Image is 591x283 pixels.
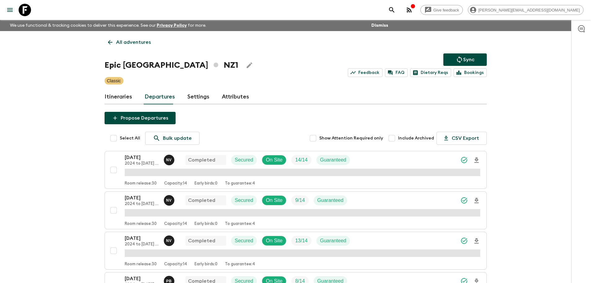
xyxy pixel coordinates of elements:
div: Secured [231,236,257,246]
a: Attributes [222,89,249,104]
div: Trip Fill [291,195,308,205]
span: Noeline van den Berg [164,237,176,242]
span: Noeline van den Berg [164,197,176,202]
a: All adventures [105,36,154,48]
p: Capacity: 14 [164,221,187,226]
a: Feedback [348,68,383,77]
button: CSV Export [437,132,487,145]
button: [DATE]2024 to [DATE] ItineraryNoeline van den BergCompletedSecuredOn SiteTrip FillGuaranteedRoom ... [105,191,487,229]
p: 2024 to [DATE] Itinerary [125,242,159,247]
button: Edit Adventure Title [243,59,256,71]
p: Secured [235,197,253,204]
p: [DATE] [125,235,159,242]
svg: Download Onboarding [473,237,480,245]
p: Classic [107,78,121,84]
a: Dietary Reqs [410,68,451,77]
p: Secured [235,237,253,244]
p: Completed [188,156,215,164]
svg: Synced Successfully [460,237,468,244]
button: Sync adventure departures to the booking engine [443,53,487,66]
p: Room release: 30 [125,181,157,186]
button: Propose Departures [105,112,176,124]
span: Show Attention Required only [319,135,383,141]
p: Completed [188,197,215,204]
p: 2024 to [DATE] Itinerary [125,161,159,166]
div: Secured [231,195,257,205]
p: Sync [463,56,474,63]
button: [DATE]2024 to [DATE] ItineraryNoeline van den BergCompletedSecuredOn SiteTrip FillGuaranteedRoom ... [105,232,487,270]
p: To guarantee: 4 [225,181,255,186]
a: Privacy Policy [157,23,187,28]
p: Early birds: 0 [195,262,217,267]
span: Include Archived [398,135,434,141]
p: 13 / 14 [295,237,307,244]
p: Room release: 30 [125,221,157,226]
p: [DATE] [125,275,159,282]
div: Secured [231,155,257,165]
p: Capacity: 14 [164,181,187,186]
div: Trip Fill [291,236,311,246]
p: To guarantee: 4 [225,221,255,226]
button: search adventures [386,4,398,16]
span: [PERSON_NAME][EMAIL_ADDRESS][DOMAIN_NAME] [475,8,583,12]
p: Guaranteed [320,156,347,164]
div: Trip Fill [291,155,311,165]
p: 9 / 14 [295,197,305,204]
p: Capacity: 14 [164,262,187,267]
a: Bulk update [145,132,199,145]
a: Settings [187,89,209,104]
p: Completed [188,237,215,244]
div: [PERSON_NAME][EMAIL_ADDRESS][DOMAIN_NAME] [468,5,584,15]
p: Bulk update [163,135,192,142]
p: Guaranteed [317,197,344,204]
span: Select All [120,135,140,141]
p: We use functional & tracking cookies to deliver this experience. See our for more. [7,20,209,31]
p: [DATE] [125,194,159,202]
p: 14 / 14 [295,156,307,164]
a: FAQ [385,68,408,77]
p: On Site [266,197,282,204]
svg: Synced Successfully [460,156,468,164]
button: menu [4,4,16,16]
p: Room release: 30 [125,262,157,267]
button: Dismiss [370,21,390,30]
svg: Download Onboarding [473,197,480,204]
div: On Site [262,195,286,205]
svg: Download Onboarding [473,157,480,164]
p: Early birds: 0 [195,181,217,186]
a: Give feedback [420,5,463,15]
a: Itineraries [105,89,132,104]
div: On Site [262,155,286,165]
a: Bookings [454,68,487,77]
span: Phil Blackwood [164,278,176,283]
span: Noeline van den Berg [164,157,176,162]
p: Early birds: 0 [195,221,217,226]
p: Guaranteed [320,237,347,244]
p: All adventures [116,39,151,46]
div: On Site [262,236,286,246]
p: Secured [235,156,253,164]
svg: Synced Successfully [460,197,468,204]
a: Departures [145,89,175,104]
p: On Site [266,237,282,244]
h1: Epic [GEOGRAPHIC_DATA] NZ1 [105,59,238,71]
span: Give feedback [430,8,463,12]
p: [DATE] [125,154,159,161]
p: To guarantee: 4 [225,262,255,267]
p: On Site [266,156,282,164]
button: [DATE]2024 to [DATE] ItineraryNoeline van den BergCompletedSecuredOn SiteTrip FillGuaranteedRoom ... [105,151,487,189]
p: 2024 to [DATE] Itinerary [125,202,159,207]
